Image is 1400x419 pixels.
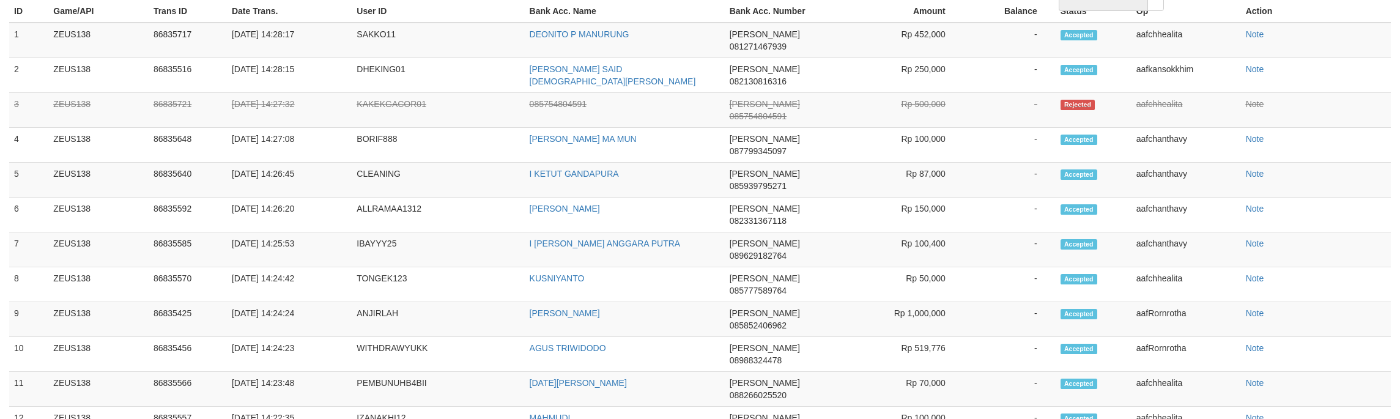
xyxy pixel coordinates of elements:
td: 10 [9,337,48,372]
td: [DATE] 14:26:45 [227,163,352,198]
span: [PERSON_NAME] [730,308,800,318]
td: 86835640 [149,163,227,198]
span: [PERSON_NAME] [730,204,800,213]
td: 6 [9,198,48,232]
td: Rp 100,400 [856,232,964,267]
span: Accepted [1061,309,1097,319]
td: ZEUS138 [48,372,149,407]
a: Note [1246,204,1264,213]
a: AGUS TRIWIDODO [530,343,606,353]
td: 86835516 [149,58,227,93]
td: ANJIRLAH [352,302,524,337]
a: [PERSON_NAME] [530,308,600,318]
td: 86835592 [149,198,227,232]
span: Accepted [1061,274,1097,284]
td: KAKEKGACOR01 [352,93,524,128]
a: Note [1246,29,1264,39]
td: ZEUS138 [48,128,149,163]
span: 082331367118 [730,216,787,226]
a: DEONITO P MANURUNG [530,29,629,39]
a: Note [1246,64,1264,74]
td: [DATE] 14:28:17 [227,23,352,58]
span: [PERSON_NAME] [730,169,800,179]
td: 11 [9,372,48,407]
span: [PERSON_NAME] [730,134,800,144]
span: 08988324478 [730,355,782,365]
td: Rp 452,000 [856,23,964,58]
td: ZEUS138 [48,163,149,198]
td: ZEUS138 [48,267,149,302]
span: Accepted [1061,30,1097,40]
td: 1 [9,23,48,58]
td: aafchanthavy [1131,128,1241,163]
span: Accepted [1061,344,1097,354]
a: Note [1246,134,1264,144]
td: Rp 519,776 [856,337,964,372]
span: Accepted [1061,239,1097,250]
td: ZEUS138 [48,93,149,128]
td: WITHDRAWYUKK [352,337,524,372]
td: aafRornrotha [1131,337,1241,372]
a: Note [1246,308,1264,318]
td: - [964,372,1056,407]
a: [PERSON_NAME] [530,204,600,213]
td: 7 [9,232,48,267]
span: Accepted [1061,379,1097,389]
span: 088266025520 [730,390,787,400]
td: Rp 250,000 [856,58,964,93]
td: 8 [9,267,48,302]
td: 86835425 [149,302,227,337]
td: CLEANING [352,163,524,198]
a: Note [1246,99,1264,109]
td: aafkansokkhim [1131,58,1241,93]
a: KUSNIYANTO [530,273,585,283]
td: aafchhealita [1131,23,1241,58]
td: ZEUS138 [48,232,149,267]
td: ZEUS138 [48,337,149,372]
span: 081271467939 [730,42,787,51]
span: [PERSON_NAME] [730,99,800,109]
td: 5 [9,163,48,198]
td: Rp 500,000 [856,93,964,128]
td: aafchhealita [1131,93,1241,128]
td: - [964,267,1056,302]
span: 085939795271 [730,181,787,191]
td: 86835456 [149,337,227,372]
td: 86835717 [149,23,227,58]
td: [DATE] 14:24:23 [227,337,352,372]
td: ZEUS138 [48,302,149,337]
td: 86835570 [149,267,227,302]
span: [PERSON_NAME] [730,273,800,283]
a: Note [1246,169,1264,179]
td: [DATE] 14:24:42 [227,267,352,302]
a: I [PERSON_NAME] ANGGARA PUTRA [530,239,681,248]
td: aafchanthavy [1131,198,1241,232]
td: Rp 87,000 [856,163,964,198]
a: Note [1246,343,1264,353]
td: - [964,232,1056,267]
a: [DATE][PERSON_NAME] [530,378,627,388]
td: Rp 150,000 [856,198,964,232]
td: ALLRAMAA1312 [352,198,524,232]
span: [PERSON_NAME] [730,239,800,248]
td: 4 [9,128,48,163]
span: [PERSON_NAME] [730,29,800,39]
td: [DATE] 14:23:48 [227,372,352,407]
td: Rp 50,000 [856,267,964,302]
td: DHEKING01 [352,58,524,93]
span: 085852406962 [730,321,787,330]
td: ZEUS138 [48,23,149,58]
td: TONGEK123 [352,267,524,302]
td: - [964,23,1056,58]
span: 089629182764 [730,251,787,261]
a: [PERSON_NAME] MA MUN [530,134,637,144]
td: - [964,128,1056,163]
td: Rp 100,000 [856,128,964,163]
td: - [964,163,1056,198]
td: [DATE] 14:24:24 [227,302,352,337]
a: 085754804591 [530,99,587,109]
span: Accepted [1061,65,1097,75]
td: PEMBUNUHB4BII [352,372,524,407]
td: ZEUS138 [48,58,149,93]
span: Accepted [1061,169,1097,180]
